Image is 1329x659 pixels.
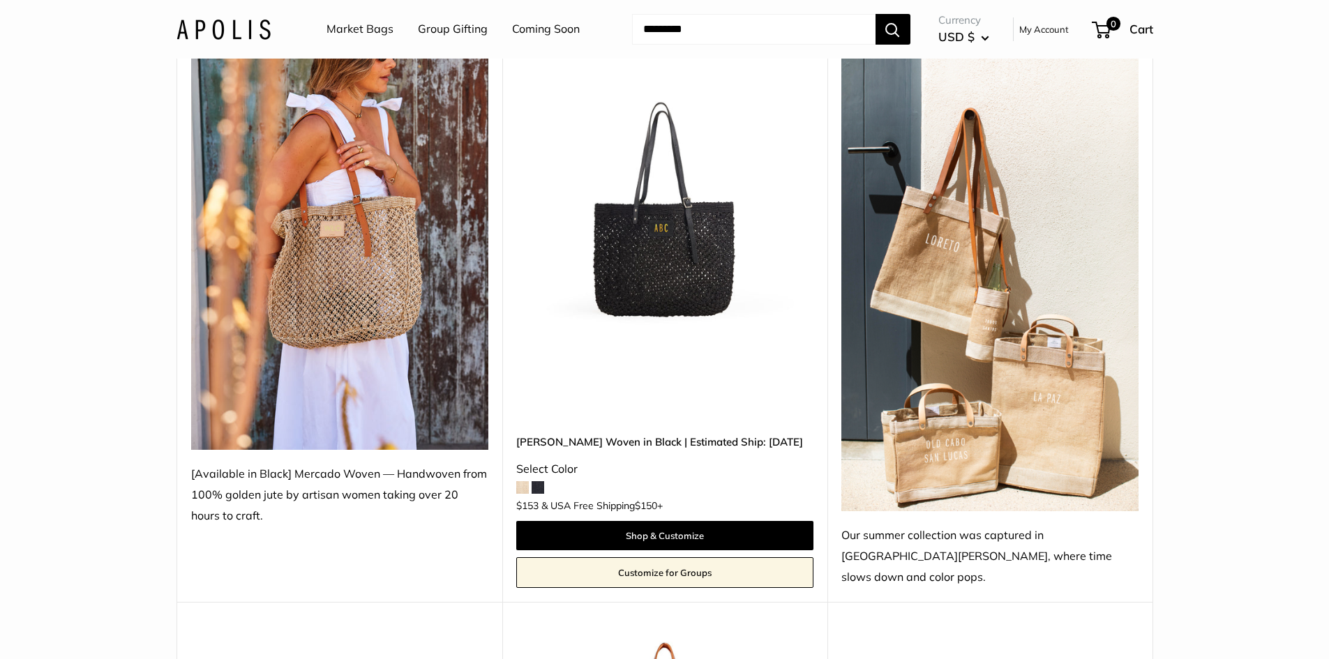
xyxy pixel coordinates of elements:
img: Mercado Woven in Black | Estimated Ship: Oct. 19th [516,54,813,351]
img: Apolis [177,19,271,39]
a: Market Bags [326,19,393,40]
span: Cart [1129,22,1153,36]
input: Search... [632,14,876,45]
a: Shop & Customize [516,521,813,550]
img: [Available in Black] Mercado Woven — Handwoven from 100% golden jute by artisan women taking over... [191,54,488,450]
a: Group Gifting [418,19,488,40]
div: [Available in Black] Mercado Woven — Handwoven from 100% golden jute by artisan women taking over... [191,464,488,527]
button: Search [876,14,910,45]
span: Currency [938,10,989,30]
div: Select Color [516,459,813,480]
span: USD $ [938,29,975,44]
a: My Account [1019,21,1069,38]
a: Customize for Groups [516,557,813,588]
span: $150 [635,499,657,512]
img: Our summer collection was captured in Todos Santos, where time slows down and color pops. [841,54,1139,511]
a: 0 Cart [1093,18,1153,40]
span: & USA Free Shipping + [541,501,663,510]
a: Coming Soon [512,19,580,40]
span: $153 [516,499,539,512]
a: Mercado Woven in Black | Estimated Ship: Oct. 19thMercado Woven in Black | Estimated Ship: Oct. 19th [516,54,813,351]
button: USD $ [938,26,989,48]
span: 0 [1106,17,1120,31]
a: [PERSON_NAME] Woven in Black | Estimated Ship: [DATE] [516,434,813,450]
div: Our summer collection was captured in [GEOGRAPHIC_DATA][PERSON_NAME], where time slows down and c... [841,525,1139,588]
